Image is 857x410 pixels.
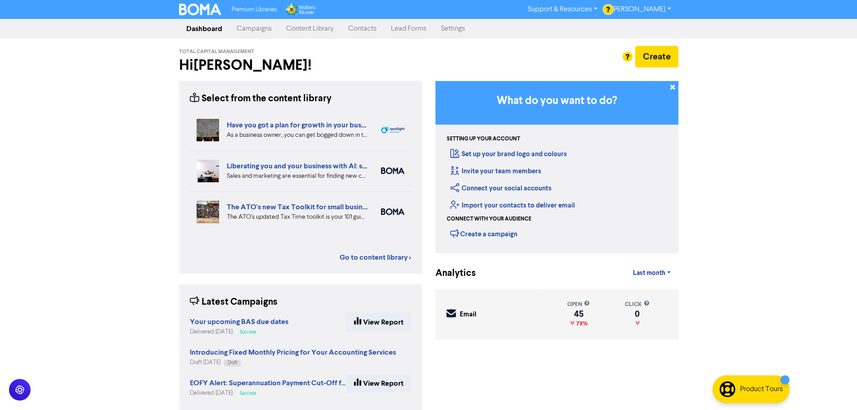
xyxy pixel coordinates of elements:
div: 0 [625,311,650,318]
a: Import your contacts to deliver email [450,201,575,210]
img: boma [381,208,404,215]
a: Go to content library > [340,252,411,263]
a: Last month [626,264,678,282]
strong: Introducing Fixed Monthly Pricing for Your Accounting Services [190,348,396,357]
div: Connect with your audience [447,215,531,223]
img: spotlight [381,126,404,134]
div: Create a campaign [450,227,517,240]
div: Email [460,310,476,320]
a: EOFY Alert: Superannuation Payment Cut-Off for Xero Users – [DATE] [190,380,415,387]
img: BOMA Logo [179,4,221,15]
a: Settings [434,20,472,38]
a: Your upcoming BAS due dates [190,319,288,326]
a: View Report [346,313,411,332]
h2: Hi [PERSON_NAME] ! [179,57,422,74]
div: Setting up your account [447,135,520,143]
span: Success [240,391,256,396]
a: Dashboard [179,20,229,38]
span: Premium Libraries: [232,7,278,13]
div: 45 [567,311,590,318]
div: Delivered [DATE] [190,328,288,336]
a: Contacts [341,20,384,38]
div: Latest Campaigns [190,295,278,309]
a: Introducing Fixed Monthly Pricing for Your Accounting Services [190,349,396,356]
span: Total Capital Management [179,49,254,55]
button: Create [635,46,678,68]
span: Success [240,330,256,334]
a: Support & Resources [520,2,605,17]
a: Liberating you and your business with AI: sales and marketing [227,162,422,171]
a: Content Library [279,20,341,38]
a: Connect your social accounts [450,184,552,193]
div: Sales and marketing are essential for finding new customers but eat into your business time. We e... [227,171,368,181]
img: Wolters Kluwer [285,4,315,15]
div: Delivered [DATE] [190,389,346,397]
iframe: Chat Widget [812,367,857,410]
div: Getting Started in BOMA [435,81,678,253]
a: Lead Forms [384,20,434,38]
div: open [567,300,590,309]
a: [PERSON_NAME] [605,2,678,17]
div: click [625,300,650,309]
strong: Your upcoming BAS due dates [190,317,288,326]
a: Invite your team members [450,167,541,176]
div: Select from the content library [190,92,332,106]
div: Draft [DATE] [190,358,396,367]
span: Last month [633,269,665,277]
a: Have you got a plan for growth in your business? [227,121,381,130]
span: 79% [574,320,588,327]
div: The ATO’s updated Tax Time toolkit is your 101 guide to business taxes. We’ve summarised the key ... [227,212,368,222]
div: As a business owner, you can get bogged down in the demands of day-to-day business. We can help b... [227,131,368,140]
a: Campaigns [229,20,279,38]
span: Draft [228,360,237,365]
img: boma [381,167,404,174]
a: View Report [346,374,411,393]
strong: EOFY Alert: Superannuation Payment Cut-Off for Xero Users – [DATE] [190,378,415,387]
a: The ATO's new Tax Toolkit for small business owners [227,203,399,212]
h3: What do you want to do? [449,95,665,108]
a: Set up your brand logo and colours [450,150,567,158]
div: Analytics [435,266,465,280]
